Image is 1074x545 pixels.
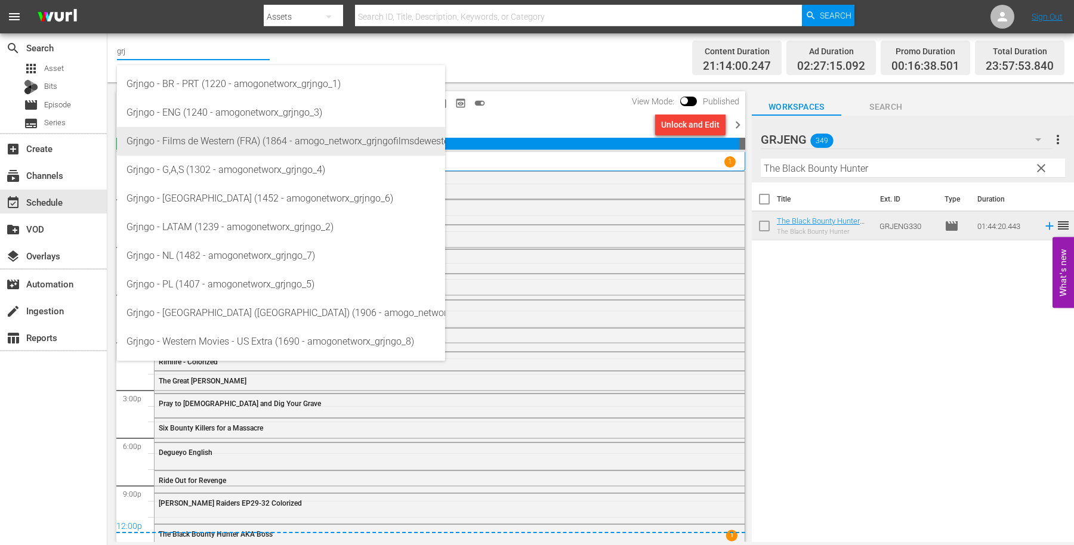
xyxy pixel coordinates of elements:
div: Ad Duration [797,43,865,60]
div: Grjngo - LATAM (1239 - amogonetworx_grjngo_2) [126,213,436,241]
th: Ext. ID [873,182,937,216]
span: preview_outlined [455,97,467,109]
div: Unlock and Edit [661,114,720,135]
span: 21:14:00.247 [187,138,739,150]
span: VOD [6,222,20,237]
span: The Great [PERSON_NAME] [159,377,246,385]
th: Duration [970,182,1042,216]
div: Grjngo - [GEOGRAPHIC_DATA] (1452 - amogonetworx_grjngo_6) [126,184,436,213]
img: ans4CAIJ8jUAAAAAAAAAAAAAAAAAAAAAAAAgQb4GAAAAAAAAAAAAAAAAAAAAAAAAJMjXAAAAAAAAAAAAAAAAAAAAAAAAgAT5G... [29,3,86,31]
div: Grjngo - PL (1407 - amogonetworx_grjngo_5) [126,270,436,299]
span: 21:14:00.247 [703,60,771,73]
span: 02:27:15.092 [797,60,865,73]
span: Automation [6,277,20,292]
span: Schedule [6,196,20,210]
span: Overlays [6,249,20,264]
div: Grjngo - Western Movies - US Extra (1690 - amogonetworx_grjngo_8) [126,327,436,356]
div: Grjngo - G,A,S (1302 - amogonetworx_grjngo_4) [126,156,436,184]
span: Rimfire - Colorized [159,358,218,366]
th: Title [777,182,873,216]
span: search [6,41,20,55]
td: 01:44:20.443 [973,212,1038,240]
div: Grjngo - BR - PRT (1220 - amogonetworx_grjngo_1) [126,70,436,98]
div: The Black Bounty Hunter [777,228,870,236]
span: chevron_right [730,117,745,132]
div: 12:00p [116,521,745,533]
p: 1 [728,157,732,166]
span: table_chart [6,331,20,345]
span: clear [1034,161,1048,175]
button: Unlock and Edit [655,114,726,135]
span: 00:02:06.160 [739,138,745,150]
div: GRJENG [761,123,1053,156]
span: Bits [44,80,57,92]
div: Grjngo - NL (1482 - amogonetworx_grjngo_7) [126,241,436,270]
span: Episode [44,99,71,111]
span: 00:16:38.501 [891,60,959,73]
span: Episode [945,219,959,233]
a: Sign Out [1032,12,1063,21]
div: Total Duration [986,43,1054,60]
a: The Black Bounty Hunter AKA Boss [777,216,865,234]
span: Pray to [DEMOGRAPHIC_DATA] and Dig Your Grave [159,400,321,408]
th: Type [937,182,970,216]
span: Search [820,5,851,26]
div: Content Duration [703,43,771,60]
span: Six Bounty Killers for a Massacre [159,424,263,432]
span: apps [24,61,38,76]
div: Grjngo - ENG (1240 - amogonetworx_grjngo_3) [126,98,436,127]
span: Ride Out for Revenge [159,476,226,485]
span: more_vert [1051,132,1065,147]
button: more_vert [1051,125,1065,154]
button: Search [802,5,854,26]
div: Promo Duration [891,43,959,60]
button: Open Feedback Widget [1053,237,1074,308]
div: Grjngo - [GEOGRAPHIC_DATA] ([GEOGRAPHIC_DATA]) (1906 - amogo_networx_grjngopelculasdeloeste_1) [126,299,436,327]
td: GRJENG330 [875,212,940,240]
button: clear [1031,158,1050,177]
span: movie [24,98,38,112]
span: Ingestion [6,304,20,318]
span: menu [7,10,21,24]
span: Degueyo English [159,448,212,457]
span: subtitles [24,116,38,131]
span: Channels [6,169,20,183]
div: Grjngo - Films de Western (FRA) (1864 - amogo_networx_grjngofilmsdewestern_1) [126,127,436,156]
span: 23:57:53.840 [986,60,1054,73]
span: The Black Bounty Hunter AKA Boss [159,530,273,538]
span: Published [697,97,745,106]
svg: Add to Schedule [1043,219,1056,233]
span: Search [841,100,931,114]
span: reorder [1056,218,1070,233]
span: Toggle to switch from Published to Draft view. [680,97,689,105]
span: 1 [726,530,737,541]
span: View Mode: [626,97,680,106]
span: Asset [44,63,64,75]
span: [PERSON_NAME] Raiders EP29-32 Colorized [159,499,302,507]
span: toggle_on [474,97,486,109]
span: add_box [6,142,20,156]
span: Workspaces [752,100,841,114]
span: Series [44,117,66,129]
